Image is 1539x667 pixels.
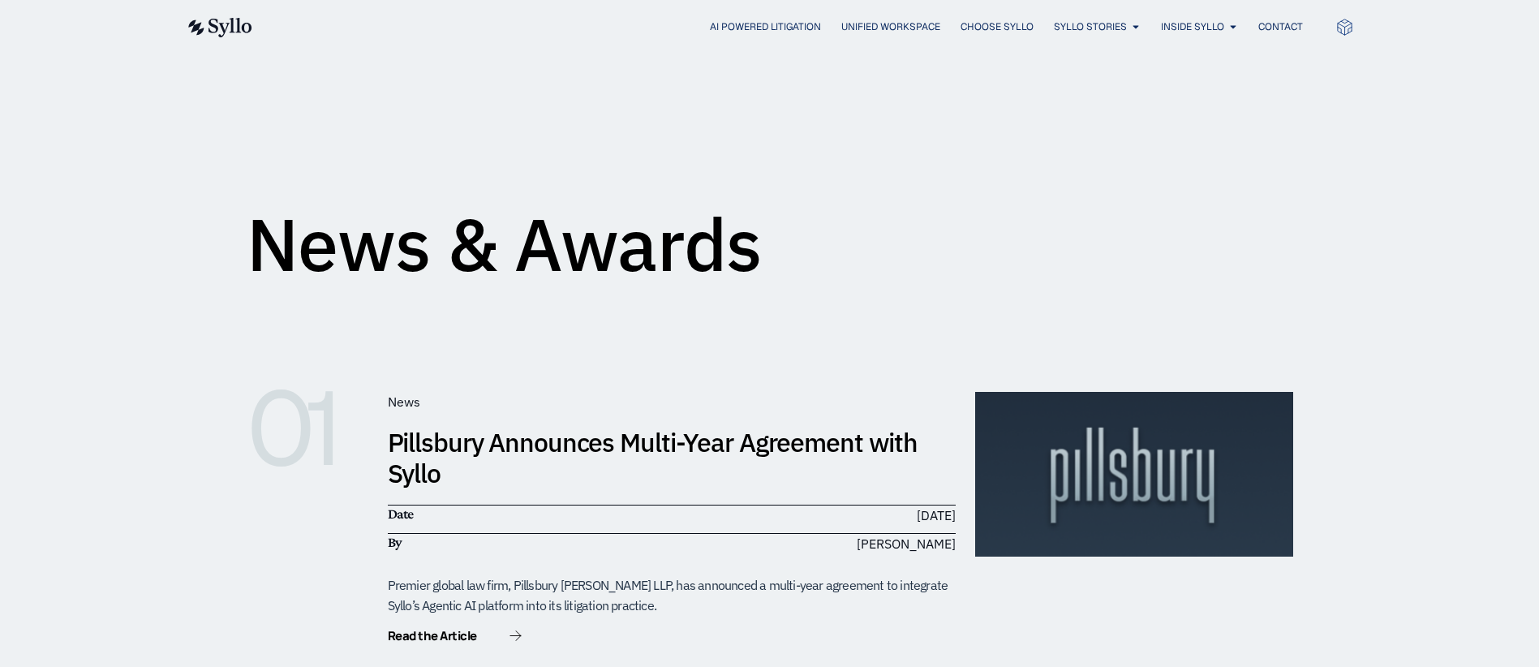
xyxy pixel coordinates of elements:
[388,575,956,615] div: Premier global law firm, Pillsbury [PERSON_NAME] LLP, has announced a multi-year agreement to int...
[388,506,664,523] h6: Date
[857,534,956,553] span: [PERSON_NAME]
[388,630,477,642] span: Read the Article
[247,208,762,281] h1: News & Awards
[1258,19,1303,34] a: Contact
[388,630,522,646] a: Read the Article
[186,18,252,37] img: syllo
[841,19,940,34] a: Unified Workspace
[1054,19,1127,34] a: Syllo Stories
[1161,19,1224,34] a: Inside Syllo
[285,19,1303,35] div: Menu Toggle
[285,19,1303,35] nav: Menu
[388,534,664,552] h6: By
[247,392,368,465] h6: 01
[961,19,1034,34] a: Choose Syllo
[388,425,918,490] a: Pillsbury Announces Multi-Year Agreement with Syllo
[975,392,1293,557] img: pillsbury
[710,19,821,34] a: AI Powered Litigation
[917,507,956,523] time: [DATE]
[388,394,420,410] span: News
